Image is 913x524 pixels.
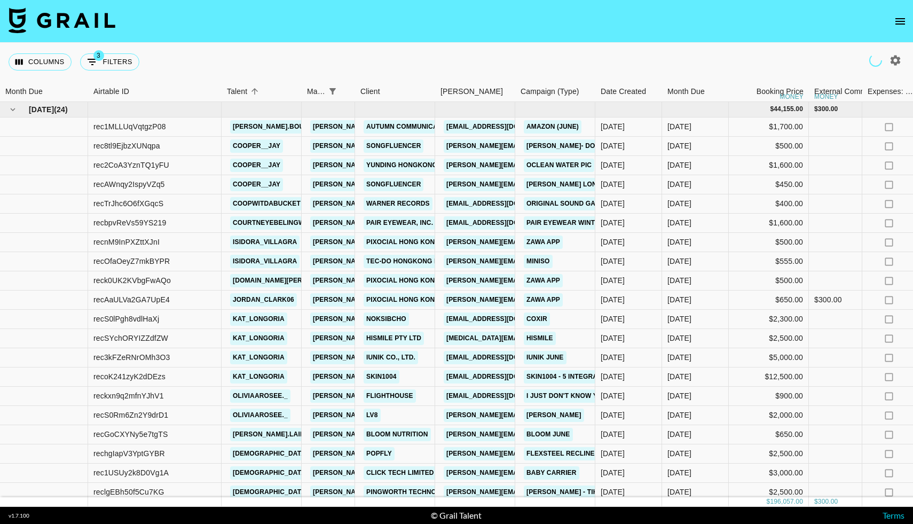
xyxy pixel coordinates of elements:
[364,293,470,307] a: Pixocial Hong Kong Limited
[364,486,595,499] a: Pingworth Technology LTD // Eureka Robot Vacuum Cleaner
[93,237,160,247] div: recnM9InPXZttXJnI
[230,274,344,287] a: [DOMAIN_NAME][PERSON_NAME]
[93,390,164,401] div: reckxn9q2mfnYJhV1
[780,93,804,100] div: money
[767,497,770,506] div: $
[310,466,484,480] a: [PERSON_NAME][EMAIL_ADDRESS][DOMAIN_NAME]
[521,81,579,102] div: Campaign (Type)
[310,312,484,326] a: [PERSON_NAME][EMAIL_ADDRESS][DOMAIN_NAME]
[601,487,625,497] div: 6/3/2025
[310,409,484,422] a: [PERSON_NAME][EMAIL_ADDRESS][DOMAIN_NAME]
[230,312,287,326] a: kat_longoria
[93,352,170,363] div: rec3kFZeRNrOMh3O3
[595,81,662,102] div: Date Created
[444,120,563,134] a: [EMAIL_ADDRESS][DOMAIN_NAME]
[230,351,287,364] a: kat_longoria
[890,11,911,32] button: open drawer
[770,105,774,114] div: $
[818,497,838,506] div: 300.00
[310,332,484,345] a: [PERSON_NAME][EMAIL_ADDRESS][DOMAIN_NAME]
[667,198,691,209] div: Jun '25
[364,351,418,364] a: IUNIK Co., Ltd.
[364,466,437,480] a: Click Tech Limited
[93,410,168,420] div: recS0Rm6Zn2Y9drD1
[230,466,310,480] a: [DEMOGRAPHIC_DATA]
[310,351,484,364] a: [PERSON_NAME][EMAIL_ADDRESS][DOMAIN_NAME]
[435,81,515,102] div: Booker
[662,81,729,102] div: Month Due
[364,389,416,403] a: Flighthouse
[310,428,484,441] a: [PERSON_NAME][EMAIL_ADDRESS][DOMAIN_NAME]
[88,81,222,102] div: Airtable ID
[667,352,691,363] div: Jun '25
[729,387,809,406] div: $900.00
[729,425,809,444] div: $650.00
[770,497,803,506] div: 196,057.00
[5,81,43,102] div: Month Due
[364,428,431,441] a: Bloom Nutrition
[444,389,563,403] a: [EMAIL_ADDRESS][DOMAIN_NAME]
[601,237,625,247] div: 6/6/2025
[729,194,809,214] div: $400.00
[444,447,618,460] a: [PERSON_NAME][EMAIL_ADDRESS][DOMAIN_NAME]
[601,217,625,228] div: 12/26/2024
[601,160,625,170] div: 6/16/2025
[222,81,302,102] div: Talent
[310,389,484,403] a: [PERSON_NAME][EMAIL_ADDRESS][DOMAIN_NAME]
[444,216,563,230] a: [EMAIL_ADDRESS][DOMAIN_NAME]
[230,236,300,249] a: isidora_villagra
[444,370,563,384] a: [EMAIL_ADDRESS][DOMAIN_NAME]
[444,332,673,345] a: [MEDICAL_DATA][EMAIL_ADDRESS][PERSON_NAME][DOMAIN_NAME]
[93,487,164,497] div: reclgEBh50f5Cu7KG
[867,52,884,69] span: Refreshing clients, users, campaigns...
[524,274,563,287] a: ZAWA app
[729,406,809,425] div: $2,000.00
[230,255,300,268] a: isidora_villagra
[524,370,639,384] a: Skin1004 - 5 Integrated Videos
[601,390,625,401] div: 6/26/2025
[814,81,886,102] div: External Commission
[444,428,618,441] a: [PERSON_NAME][EMAIL_ADDRESS][DOMAIN_NAME]
[729,464,809,483] div: $3,000.00
[364,274,470,287] a: Pixocial Hong Kong Limited
[729,367,809,387] div: $12,500.00
[601,429,625,440] div: 6/9/2025
[93,294,170,305] div: recAaULVa2GA7UpE4
[93,314,159,324] div: recS0lPgh8vdlHaXj
[230,486,310,499] a: [DEMOGRAPHIC_DATA]
[230,409,290,422] a: oliviaarosee._
[93,121,166,132] div: rec1MLLUqVqtgzP08
[54,104,68,115] span: ( 24 )
[230,216,322,230] a: courtneyebelingwood
[524,120,581,134] a: Amazon (June)
[9,53,72,71] button: Select columns
[601,314,625,324] div: 3/14/2025
[310,255,484,268] a: [PERSON_NAME][EMAIL_ADDRESS][DOMAIN_NAME]
[814,93,838,100] div: money
[93,371,166,382] div: recoK241zyK2dDEzs
[524,197,658,210] a: original sound GavinAdcockMusic
[230,178,283,191] a: cooper__jay
[364,216,436,230] a: Pair Eyewear, Inc.
[310,178,484,191] a: [PERSON_NAME][EMAIL_ADDRESS][DOMAIN_NAME]
[360,81,380,102] div: Client
[310,274,484,287] a: [PERSON_NAME][EMAIL_ADDRESS][DOMAIN_NAME]
[230,428,308,441] a: [PERSON_NAME].lair
[230,293,297,307] a: jordan_clark06
[93,275,171,286] div: reck0UK2KVbgFwAQo
[729,252,809,271] div: $555.00
[93,429,168,440] div: recGoCXYNy5e7tgTS
[230,370,287,384] a: kat_longoria
[444,312,563,326] a: [EMAIL_ADDRESS][DOMAIN_NAME]
[601,410,625,420] div: 6/30/2025
[667,314,691,324] div: Jun '25
[93,333,168,343] div: recSYchORYIZZdfZW
[364,255,463,268] a: Tec-Do HongKong Limited
[93,179,165,190] div: recAWnqy2IspyVZq5
[774,105,803,114] div: 44,155.00
[667,81,705,102] div: Month Due
[9,7,115,33] img: Grail Talent
[524,351,566,364] a: IUNIK June
[524,216,643,230] a: Pair Eyewear Winter Campaign
[93,217,166,228] div: recbpvReVs59YS219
